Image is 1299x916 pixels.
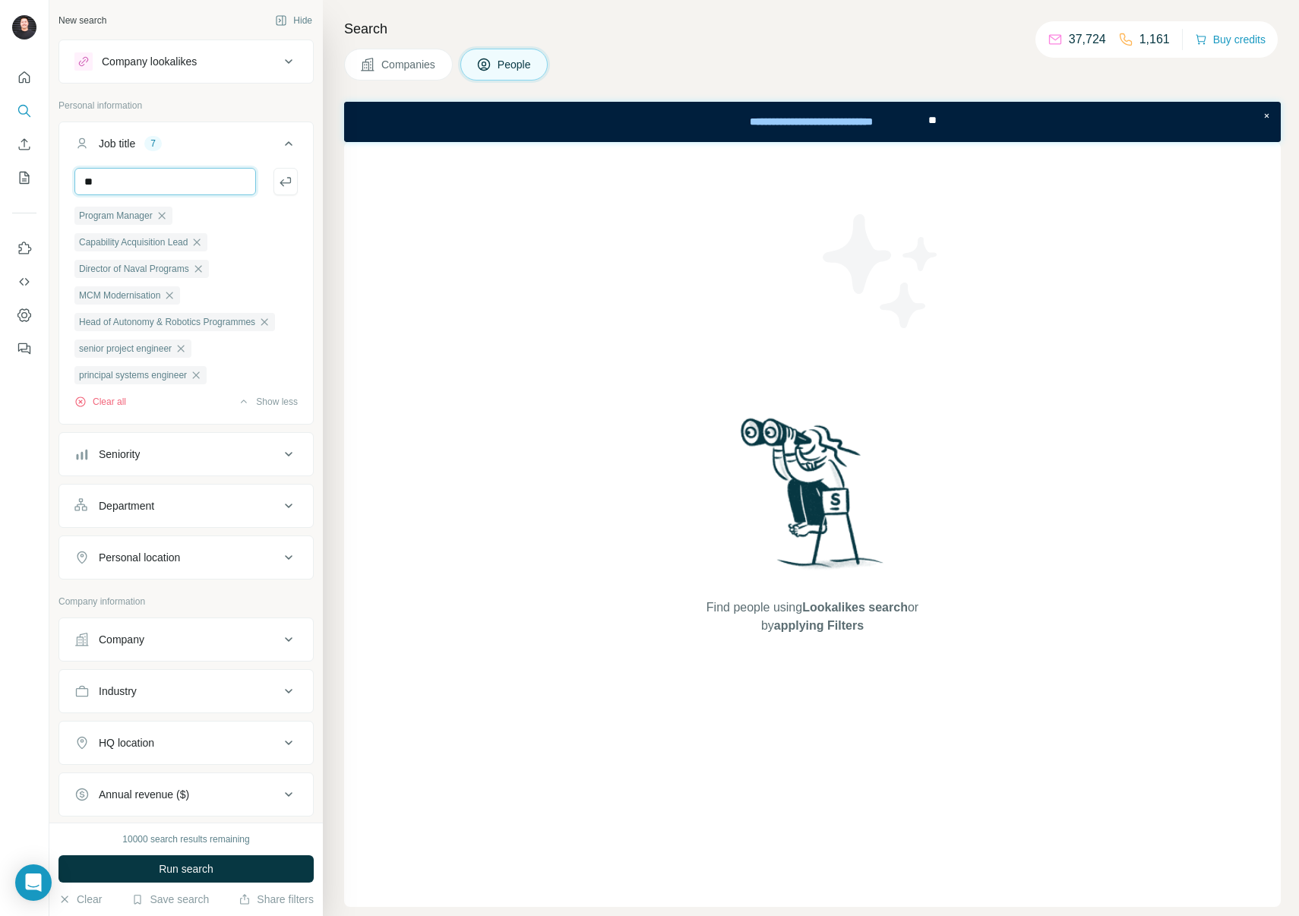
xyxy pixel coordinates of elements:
[15,864,52,901] div: Open Intercom Messenger
[264,9,323,32] button: Hide
[99,447,140,462] div: Seniority
[59,776,313,813] button: Annual revenue ($)
[79,262,189,276] span: Director of Naval Programs
[58,14,106,27] div: New search
[59,43,313,80] button: Company lookalikes
[59,725,313,761] button: HQ location
[131,892,209,907] button: Save search
[813,203,950,340] img: Surfe Illustration - Stars
[79,342,172,355] span: senior project engineer
[12,235,36,262] button: Use Surfe on LinkedIn
[79,368,187,382] span: principal systems engineer
[99,498,154,513] div: Department
[58,892,102,907] button: Clear
[99,684,137,699] div: Industry
[691,599,934,635] span: Find people using or by
[1069,30,1106,49] p: 37,724
[99,632,144,647] div: Company
[59,436,313,472] button: Seniority
[1139,30,1170,49] p: 1,161
[734,414,892,583] img: Surfe Illustration - Woman searching with binoculars
[79,289,160,302] span: MCM Modernisation
[344,102,1281,142] iframe: Banner
[12,164,36,191] button: My lists
[238,395,298,409] button: Show less
[12,302,36,329] button: Dashboard
[381,57,437,72] span: Companies
[74,395,126,409] button: Clear all
[344,18,1281,39] h4: Search
[102,54,197,69] div: Company lookalikes
[99,735,154,750] div: HQ location
[99,550,180,565] div: Personal location
[239,892,314,907] button: Share filters
[79,209,153,223] span: Program Manager
[802,601,908,614] span: Lookalikes search
[774,619,864,632] span: applying Filters
[79,315,255,329] span: Head of Autonomy & Robotics Programmes
[12,15,36,39] img: Avatar
[99,136,135,151] div: Job title
[12,131,36,158] button: Enrich CSV
[12,268,36,295] button: Use Surfe API
[58,855,314,883] button: Run search
[79,235,188,249] span: Capability Acquisition Lead
[122,832,249,846] div: 10000 search results remaining
[59,673,313,709] button: Industry
[498,57,533,72] span: People
[159,861,213,877] span: Run search
[1195,29,1266,50] button: Buy credits
[59,539,313,576] button: Personal location
[59,621,313,658] button: Company
[58,595,314,608] p: Company information
[12,64,36,91] button: Quick start
[12,97,36,125] button: Search
[59,125,313,168] button: Job title7
[59,488,313,524] button: Department
[58,99,314,112] p: Personal information
[99,787,189,802] div: Annual revenue ($)
[12,335,36,362] button: Feedback
[144,137,162,150] div: 7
